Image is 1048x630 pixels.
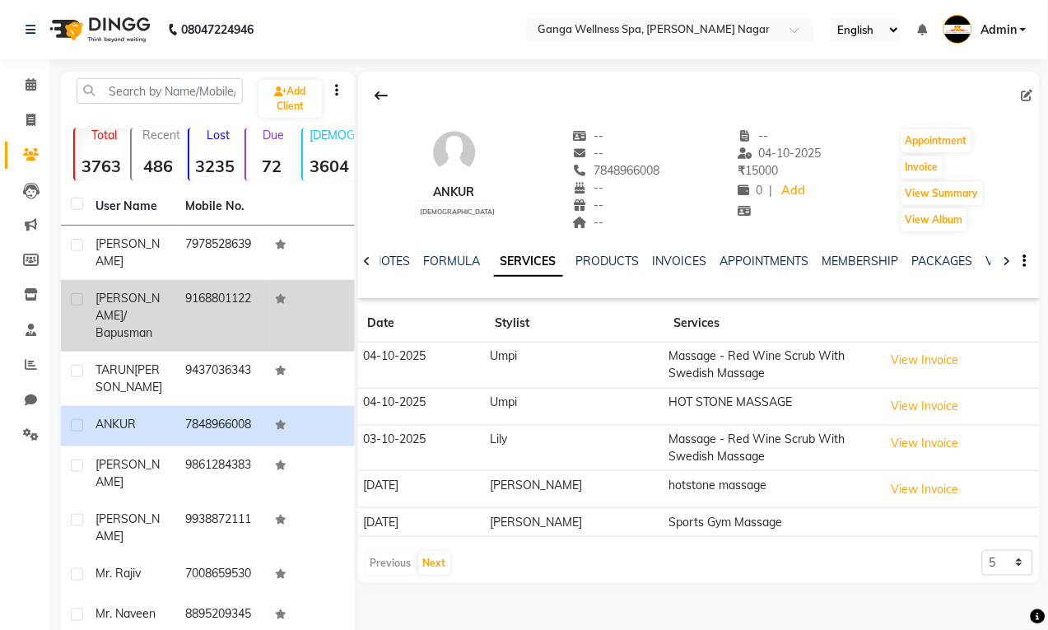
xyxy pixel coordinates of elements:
div: ANKUR [413,184,495,201]
td: 7008659530 [175,555,265,595]
span: [PERSON_NAME]/ Bapusman [95,291,160,340]
td: [PERSON_NAME] [485,508,664,537]
a: PRODUCTS [576,254,640,268]
span: [PERSON_NAME] [95,457,160,489]
td: Massage - Red Wine Scrub With Swedish Massage [664,425,878,471]
div: Back to Client [365,80,399,111]
th: User Name [86,188,175,226]
span: -- [573,128,604,143]
span: Admin [980,21,1017,39]
span: Mr. Naveen [95,606,156,621]
button: View Invoice [883,477,966,502]
td: 9938872111 [175,501,265,555]
span: [DEMOGRAPHIC_DATA] [420,208,495,216]
span: ANKUR [95,417,136,432]
p: Lost [196,128,241,142]
td: 9437036343 [175,352,265,406]
button: Appointment [901,129,971,152]
span: ₹ [738,163,745,178]
p: Total [82,128,127,142]
button: View Invoice [883,394,966,419]
strong: 3763 [75,156,127,176]
b: 08047224946 [181,7,254,53]
td: HOT STONE MASSAGE [664,388,878,425]
td: hotstone massage [664,471,878,508]
th: Services [664,305,878,343]
span: -- [573,146,604,161]
button: View Album [901,208,967,231]
td: [DATE] [358,471,485,508]
th: Stylist [485,305,664,343]
td: Umpi [485,343,664,389]
a: APPOINTMENTS [720,254,809,268]
span: [PERSON_NAME] [95,236,160,268]
a: SERVICES [494,247,563,277]
span: TARUN [95,362,134,377]
span: -- [573,198,604,212]
span: -- [738,128,769,143]
img: logo [42,7,155,53]
td: 9168801122 [175,280,265,352]
p: Recent [138,128,184,142]
span: | [769,182,772,199]
input: Search by Name/Mobile/Email/Code [77,78,243,104]
p: [DEMOGRAPHIC_DATA] [310,128,355,142]
td: 7848966008 [175,406,265,446]
span: 04-10-2025 [738,146,822,161]
a: Add Client [259,80,321,118]
span: 7848966008 [573,163,660,178]
strong: 72 [246,156,298,176]
span: [PERSON_NAME] [95,511,160,544]
span: -- [573,180,604,195]
button: Invoice [901,156,943,179]
span: -- [573,215,604,230]
a: FORMULA [424,254,481,268]
a: PACKAGES [912,254,973,268]
button: View Invoice [883,348,966,373]
strong: 486 [132,156,184,176]
td: 04-10-2025 [358,388,485,425]
a: INVOICES [653,254,707,268]
button: View Invoice [883,431,966,456]
td: Umpi [485,388,664,425]
td: [PERSON_NAME] [485,471,664,508]
td: Sports Gym Massage [664,508,878,537]
td: 03-10-2025 [358,425,485,471]
td: 04-10-2025 [358,343,485,389]
td: Massage - Red Wine Scrub With Swedish Massage [664,343,878,389]
strong: 3235 [189,156,241,176]
span: 15000 [738,163,778,178]
th: Date [358,305,485,343]
a: MEMBERSHIP [822,254,899,268]
th: Mobile No. [175,188,265,226]
td: 9861284383 [175,446,265,501]
img: Admin [943,15,972,44]
td: Lily [485,425,664,471]
p: Due [249,128,298,142]
button: Next [419,552,450,575]
img: avatar [430,128,479,177]
td: 7978528639 [175,226,265,280]
button: View Summary [901,182,983,205]
span: 0 [738,183,762,198]
a: NOTES [374,254,411,268]
span: Mr. Rajiv [95,566,141,581]
strong: 3604 [303,156,355,176]
td: [DATE] [358,508,485,537]
a: Add [779,180,808,203]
